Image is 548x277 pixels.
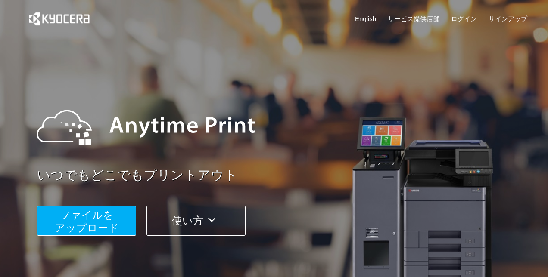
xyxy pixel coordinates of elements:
[451,14,477,23] a: ログイン
[55,209,119,234] span: ファイルを ​​アップロード
[388,14,439,23] a: サービス提供店舗
[489,14,527,23] a: サインアップ
[355,14,376,23] a: English
[37,206,136,236] button: ファイルを​​アップロード
[146,206,246,236] button: 使い方
[37,166,532,185] a: いつでもどこでもプリントアウト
